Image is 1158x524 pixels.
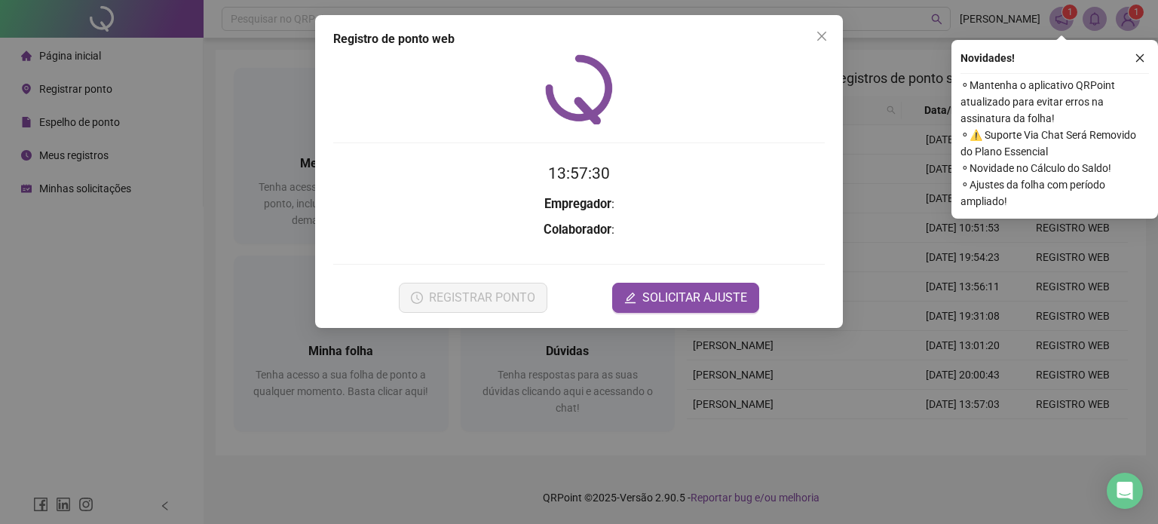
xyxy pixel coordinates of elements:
span: ⚬ Mantenha o aplicativo QRPoint atualizado para evitar erros na assinatura da folha! [960,77,1149,127]
span: SOLICITAR AJUSTE [642,289,747,307]
span: Novidades ! [960,50,1015,66]
span: close [816,30,828,42]
button: Close [810,24,834,48]
div: Open Intercom Messenger [1107,473,1143,509]
span: close [1135,53,1145,63]
h3: : [333,220,825,240]
span: edit [624,292,636,304]
span: ⚬ ⚠️ Suporte Via Chat Será Removido do Plano Essencial [960,127,1149,160]
strong: Empregador [544,197,611,211]
button: editSOLICITAR AJUSTE [612,283,759,313]
img: QRPoint [545,54,613,124]
strong: Colaborador [544,222,611,237]
button: REGISTRAR PONTO [399,283,547,313]
div: Registro de ponto web [333,30,825,48]
h3: : [333,195,825,214]
span: ⚬ Novidade no Cálculo do Saldo! [960,160,1149,176]
span: ⚬ Ajustes da folha com período ampliado! [960,176,1149,210]
time: 13:57:30 [548,164,610,182]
